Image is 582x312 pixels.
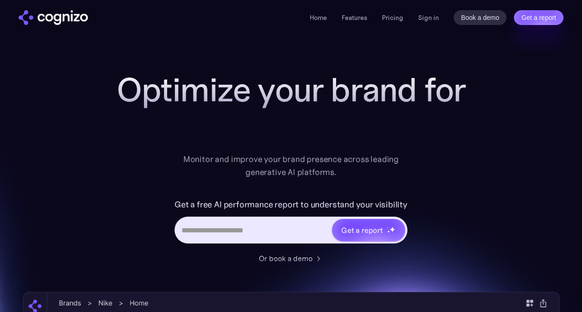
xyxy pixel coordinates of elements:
[106,71,476,108] h1: Optimize your brand for
[259,253,313,264] div: Or book a demo
[454,10,507,25] a: Book a demo
[19,10,88,25] img: cognizo logo
[382,13,403,22] a: Pricing
[387,230,390,233] img: star
[387,227,388,228] img: star
[259,253,324,264] a: Or book a demo
[177,153,405,179] div: Monitor and improve your brand presence across leading generative AI platforms.
[341,225,383,236] div: Get a report
[418,12,439,23] a: Sign in
[342,13,367,22] a: Features
[331,218,406,242] a: Get a reportstarstarstar
[175,197,407,248] form: Hero URL Input Form
[175,197,407,212] label: Get a free AI performance report to understand your visibility
[310,13,327,22] a: Home
[514,10,563,25] a: Get a report
[19,10,88,25] a: home
[389,226,395,232] img: star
